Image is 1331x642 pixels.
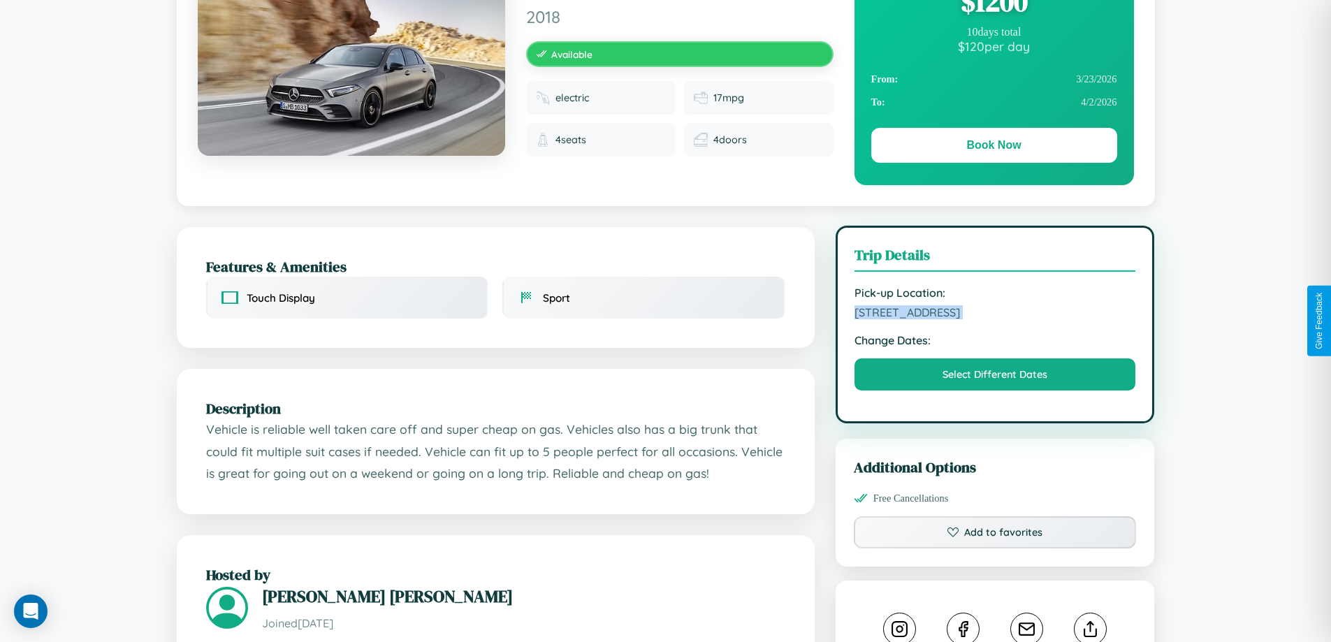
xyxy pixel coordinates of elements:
button: Add to favorites [854,516,1137,548]
div: 10 days total [871,26,1117,38]
img: Seats [536,133,550,147]
span: Touch Display [247,291,315,305]
h2: Features & Amenities [206,256,785,277]
strong: From: [871,73,899,85]
div: Give Feedback [1314,293,1324,349]
div: $ 120 per day [871,38,1117,54]
span: 17 mpg [713,92,744,104]
img: Doors [694,133,708,147]
div: 4 / 2 / 2026 [871,91,1117,114]
span: 2018 [526,6,834,27]
h2: Description [206,398,785,418]
button: Book Now [871,128,1117,163]
span: Free Cancellations [873,493,949,504]
button: Select Different Dates [854,358,1136,391]
p: Joined [DATE] [262,613,785,634]
h3: Additional Options [854,457,1137,477]
span: 4 seats [555,133,586,146]
div: Open Intercom Messenger [14,594,48,628]
p: Vehicle is reliable well taken care off and super cheap on gas. Vehicles also has a big trunk tha... [206,418,785,485]
div: 3 / 23 / 2026 [871,68,1117,91]
h3: Trip Details [854,245,1136,272]
span: [STREET_ADDRESS] [854,305,1136,319]
img: Fuel efficiency [694,91,708,105]
strong: To: [871,96,885,108]
strong: Change Dates: [854,333,1136,347]
h2: Hosted by [206,564,785,585]
h3: [PERSON_NAME] [PERSON_NAME] [262,585,785,608]
img: Fuel type [536,91,550,105]
span: 4 doors [713,133,747,146]
strong: Pick-up Location: [854,286,1136,300]
span: Available [551,48,592,60]
span: Sport [543,291,570,305]
span: electric [555,92,589,104]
